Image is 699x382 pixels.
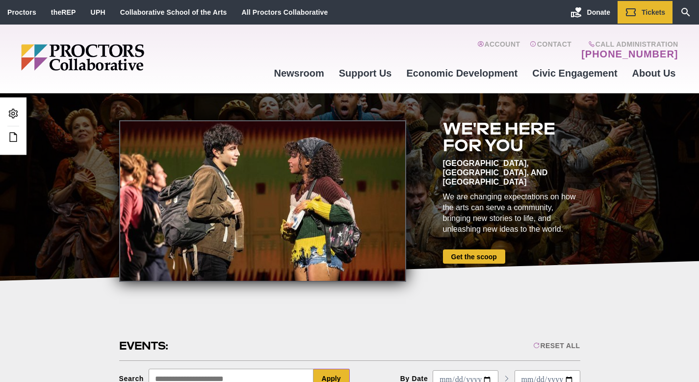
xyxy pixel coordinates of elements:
div: [GEOGRAPHIC_DATA], [GEOGRAPHIC_DATA], and [GEOGRAPHIC_DATA] [443,159,580,187]
div: We are changing expectations on how the arts can serve a community, bringing new stories to life,... [443,191,580,235]
a: Economic Development [399,60,525,86]
img: Proctors logo [21,44,220,71]
a: Collaborative School of the Arts [120,8,227,16]
a: Edit this Post/Page [5,129,22,147]
h2: We're here for you [443,120,580,154]
a: Tickets [618,1,673,24]
a: Support Us [332,60,399,86]
a: theREP [51,8,76,16]
a: About Us [625,60,683,86]
a: Contact [530,40,571,60]
a: Admin Area [5,105,22,123]
a: Newsroom [266,60,331,86]
span: Tickets [642,8,665,16]
h2: Events: [119,338,170,354]
div: Reset All [533,342,580,350]
a: Account [477,40,520,60]
span: Donate [587,8,610,16]
a: Search [673,1,699,24]
a: All Proctors Collaborative [241,8,328,16]
a: Civic Engagement [525,60,624,86]
span: Call Administration [578,40,678,48]
a: Get the scoop [443,249,505,264]
a: Donate [563,1,618,24]
a: Proctors [7,8,36,16]
a: [PHONE_NUMBER] [581,48,678,60]
a: UPH [91,8,105,16]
